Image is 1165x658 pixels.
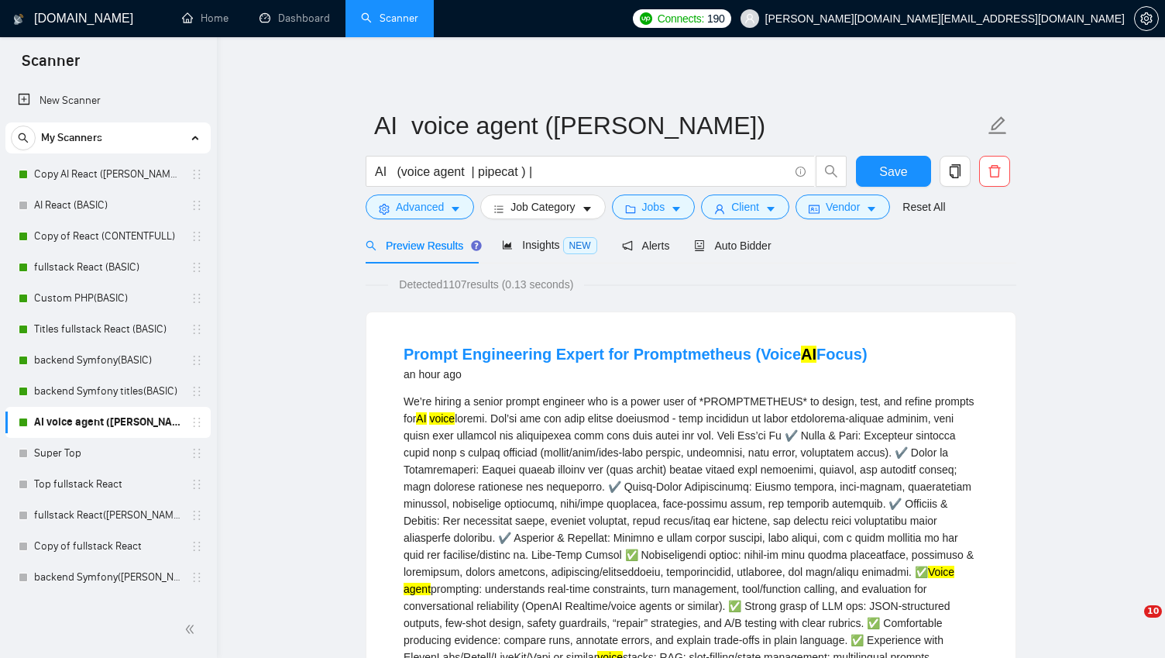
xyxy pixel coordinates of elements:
a: Copy of React (CONTENTFULL) [34,221,181,252]
span: Detected 1107 results (0.13 seconds) [388,276,584,293]
mark: AI [801,346,816,363]
span: 10 [1144,605,1162,618]
input: Scanner name... [374,106,985,145]
span: holder [191,230,203,243]
span: bars [493,203,504,215]
span: Vendor [826,198,860,215]
span: holder [191,292,203,305]
span: NEW [563,237,597,254]
button: search [11,126,36,150]
span: My Scanners [41,122,102,153]
li: New Scanner [5,85,211,116]
div: Tooltip anchor [469,239,483,253]
span: folder [625,203,636,215]
input: Search Freelance Jobs... [375,162,789,181]
span: holder [191,571,203,584]
a: Copy AI React ([PERSON_NAME]) [34,159,181,190]
a: dashboardDashboard [259,12,330,25]
span: notification [622,240,633,251]
span: Save [879,162,907,181]
span: holder [191,354,203,367]
span: copy [940,164,970,178]
mark: agent [404,583,431,595]
span: Preview Results [366,239,477,252]
span: caret-down [450,203,461,215]
li: My Scanners [5,122,211,593]
span: Client [731,198,759,215]
mark: Voice [928,566,954,578]
span: setting [379,203,390,215]
button: copy [940,156,971,187]
a: fullstack React([PERSON_NAME]) [34,500,181,531]
a: Titles fullstack React (BASIC) [34,314,181,345]
button: settingAdvancedcaret-down [366,195,474,219]
span: caret-down [582,203,593,215]
span: holder [191,385,203,398]
button: userClientcaret-down [701,195,789,219]
span: double-left [184,622,200,637]
span: robot [694,240,705,251]
a: New Scanner [18,85,198,116]
button: Save [856,156,931,187]
div: an hour ago [404,365,868,384]
a: Prompt Engineering Expert for Promptmetheus (VoiceAIFocus) [404,346,868,363]
button: search [816,156,847,187]
span: search [12,133,35,143]
span: Insights [502,239,596,251]
button: folderJobscaret-down [612,195,696,219]
mark: AI [416,412,426,425]
span: caret-down [765,203,776,215]
a: fullstack React (BASIC) [34,252,181,283]
span: idcard [809,203,820,215]
span: holder [191,447,203,460]
span: holder [191,168,203,181]
a: setting [1134,12,1159,25]
a: Reset All [902,198,945,215]
span: holder [191,416,203,429]
span: holder [191,323,203,336]
span: holder [191,261,203,274]
a: searchScanner [361,12,418,25]
span: holder [191,478,203,491]
span: setting [1135,12,1158,25]
button: delete [979,156,1010,187]
a: AI React (BASIC) [34,190,181,221]
span: holder [191,509,203,522]
span: user [744,13,755,24]
span: Advanced [396,198,444,215]
img: upwork-logo.png [640,12,652,25]
a: Top fullstack React [34,469,181,500]
span: edit [988,115,1008,136]
a: Custom PHP(BASIC) [34,283,181,314]
span: search [366,240,376,251]
span: Connects: [658,10,704,27]
span: area-chart [502,239,513,250]
button: idcardVendorcaret-down [796,195,890,219]
span: holder [191,540,203,553]
a: backend Symfony([PERSON_NAME]) [34,562,181,593]
a: homeHome [182,12,229,25]
a: Copy of fullstack React [34,531,181,562]
a: backend Symfony(BASIC) [34,345,181,376]
span: caret-down [866,203,877,215]
span: search [816,164,846,178]
span: Auto Bidder [694,239,771,252]
span: holder [191,199,203,212]
span: Jobs [642,198,665,215]
a: Super Top [34,438,181,469]
button: barsJob Categorycaret-down [480,195,605,219]
span: delete [980,164,1009,178]
span: user [714,203,725,215]
a: backend Symfony titles(BASIC) [34,376,181,407]
span: 190 [707,10,724,27]
span: Job Category [510,198,575,215]
a: AI voice agent ([PERSON_NAME]) [34,407,181,438]
span: Alerts [622,239,670,252]
mark: voice [429,412,455,425]
iframe: Intercom live chat [1112,605,1150,642]
img: logo [13,7,24,32]
span: Scanner [9,50,92,82]
span: info-circle [796,167,806,177]
span: caret-down [671,203,682,215]
button: setting [1134,6,1159,31]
